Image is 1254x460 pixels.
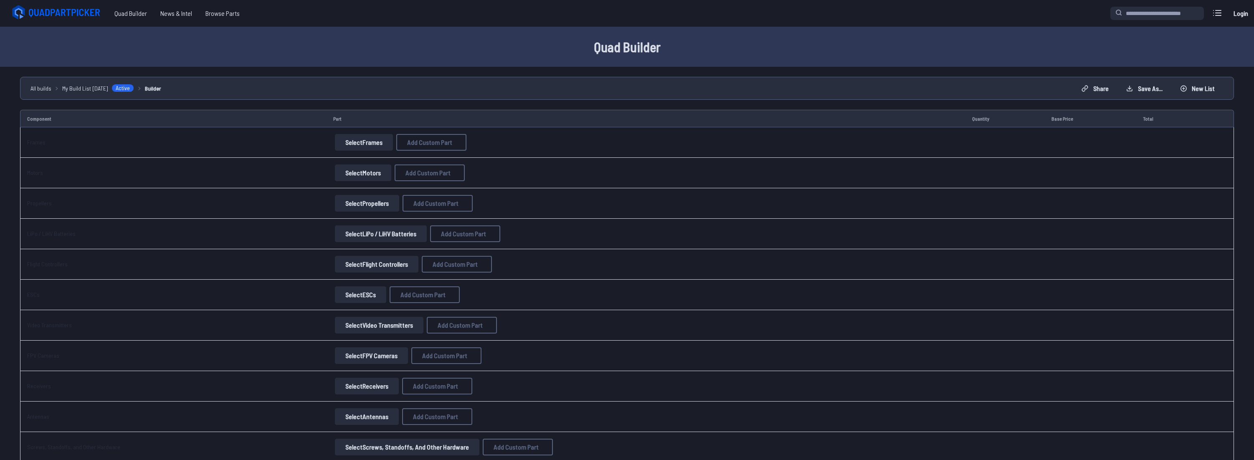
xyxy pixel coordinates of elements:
[111,84,134,92] span: Active
[441,230,486,237] span: Add Custom Part
[20,110,327,127] td: Component
[333,134,395,151] a: SelectFrames
[433,261,478,268] span: Add Custom Part
[422,256,492,273] button: Add Custom Part
[62,84,134,93] a: My Build List [DATE]Active
[1173,82,1222,95] button: New List
[145,84,161,93] a: Builder
[27,413,49,420] a: Antennas
[483,439,553,455] button: Add Custom Part
[494,444,539,450] span: Add Custom Part
[390,286,460,303] button: Add Custom Part
[333,195,401,212] a: SelectPropellers
[335,439,479,455] button: SelectScrews, Standoffs, and Other Hardware
[430,225,500,242] button: Add Custom Part
[335,134,393,151] button: SelectFrames
[333,378,400,394] a: SelectReceivers
[199,5,246,22] a: Browse Parts
[413,413,458,420] span: Add Custom Part
[333,347,410,364] a: SelectFPV Cameras
[413,200,459,207] span: Add Custom Part
[427,317,497,334] button: Add Custom Part
[1074,82,1116,95] button: Share
[154,5,199,22] a: News & Intel
[396,134,466,151] button: Add Custom Part
[333,408,400,425] a: SelectAntennas
[335,317,423,334] button: SelectVideo Transmitters
[335,378,399,394] button: SelectReceivers
[27,260,68,268] a: Flight Controllers
[335,347,408,364] button: SelectFPV Cameras
[405,169,451,176] span: Add Custom Part
[27,230,76,237] a: LiPo / LiHV Batteries
[413,383,458,389] span: Add Custom Part
[333,317,425,334] a: SelectVideo Transmitters
[1119,82,1170,95] button: Save as...
[402,378,472,394] button: Add Custom Part
[327,110,965,127] td: Part
[27,352,59,359] a: FPV Cameras
[407,139,452,146] span: Add Custom Part
[965,110,1045,127] td: Quantity
[27,291,40,298] a: ESCs
[62,84,108,93] span: My Build List [DATE]
[395,164,465,181] button: Add Custom Part
[335,408,399,425] button: SelectAntennas
[333,286,388,303] a: SelectESCs
[27,169,43,176] a: Motors
[30,84,51,93] a: All builds
[1136,110,1198,127] td: Total
[333,225,428,242] a: SelectLiPo / LiHV Batteries
[411,347,481,364] button: Add Custom Part
[27,139,46,146] a: Frames
[27,382,51,389] a: Receivers
[333,164,393,181] a: SelectMotors
[335,164,391,181] button: SelectMotors
[335,225,427,242] button: SelectLiPo / LiHV Batteries
[422,352,467,359] span: Add Custom Part
[333,439,481,455] a: SelectScrews, Standoffs, and Other Hardware
[108,5,154,22] a: Quad Builder
[403,195,473,212] button: Add Custom Part
[438,322,483,329] span: Add Custom Part
[400,291,446,298] span: Add Custom Part
[27,443,120,450] a: Screws, Standoffs, and Other Hardware
[27,321,72,329] a: Video Transmitters
[335,286,386,303] button: SelectESCs
[27,200,52,207] a: Propellers
[333,256,420,273] a: SelectFlight Controllers
[1231,5,1251,22] a: Login
[335,256,418,273] button: SelectFlight Controllers
[402,408,472,425] button: Add Custom Part
[1045,110,1136,127] td: Base Price
[360,37,894,57] h1: Quad Builder
[335,195,399,212] button: SelectPropellers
